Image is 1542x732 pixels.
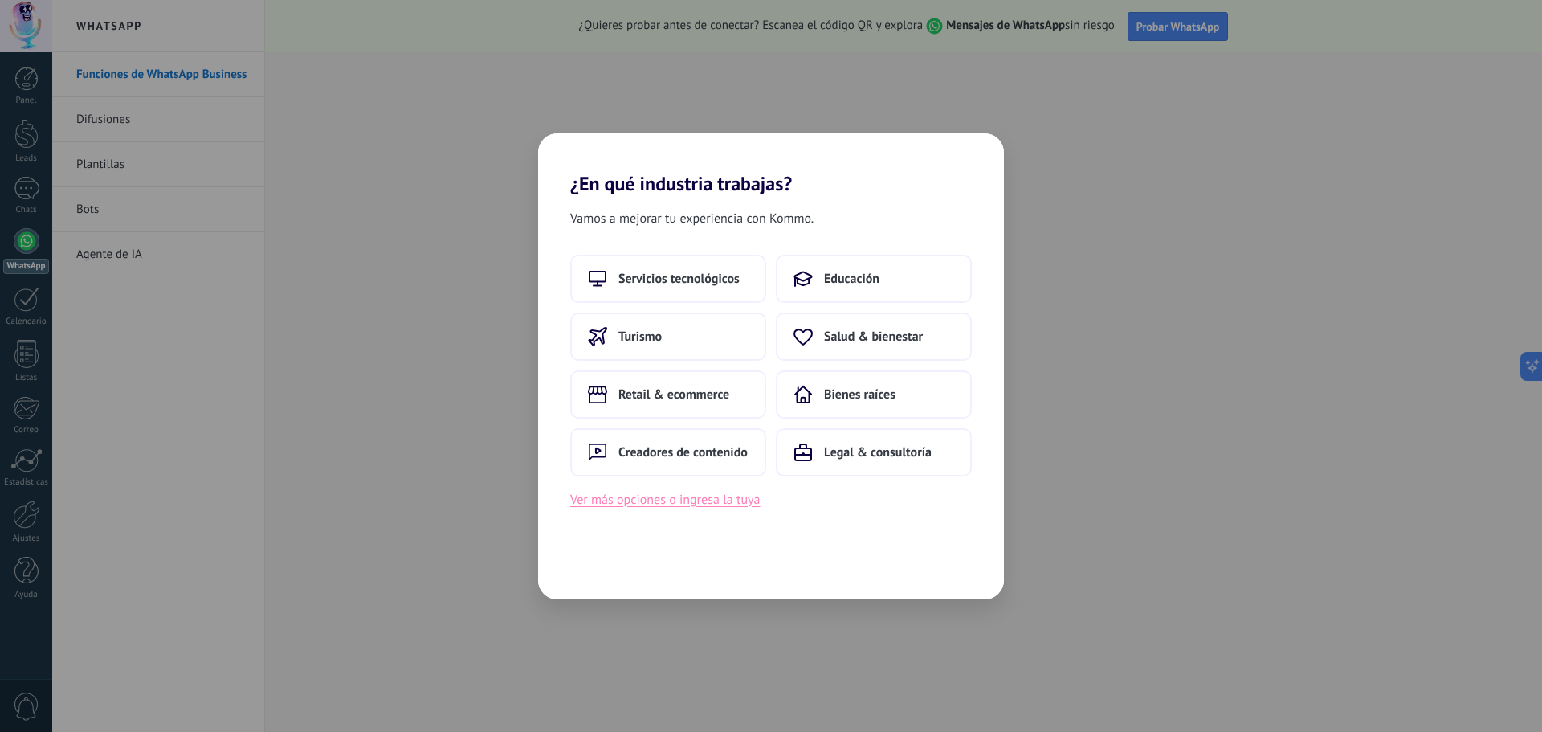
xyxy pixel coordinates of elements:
[538,133,1004,195] h2: ¿En qué industria trabajas?
[776,313,972,361] button: Salud & bienestar
[776,255,972,303] button: Educación
[824,386,895,403] span: Bienes raíces
[776,428,972,476] button: Legal & consultoría
[570,313,766,361] button: Turismo
[618,444,748,460] span: Creadores de contenido
[824,329,923,345] span: Salud & bienestar
[570,255,766,303] button: Servicios tecnológicos
[570,489,760,510] button: Ver más opciones o ingresa la tuya
[570,370,766,419] button: Retail & ecommerce
[618,329,662,345] span: Turismo
[824,444,932,460] span: Legal & consultoría
[618,271,740,287] span: Servicios tecnológicos
[776,370,972,419] button: Bienes raíces
[570,208,814,229] span: Vamos a mejorar tu experiencia con Kommo.
[824,271,879,287] span: Educación
[570,428,766,476] button: Creadores de contenido
[618,386,729,403] span: Retail & ecommerce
